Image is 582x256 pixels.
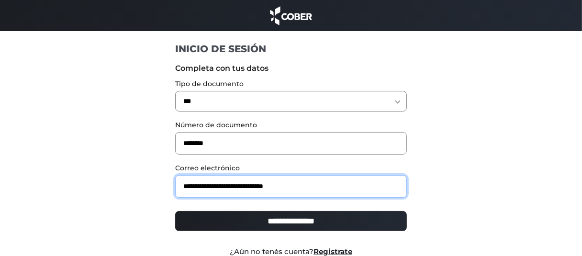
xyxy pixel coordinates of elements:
label: Tipo de documento [175,79,406,89]
label: Completa con tus datos [175,63,406,74]
h1: INICIO DE SESIÓN [175,43,406,55]
a: Registrate [313,247,352,256]
label: Número de documento [175,120,406,130]
label: Correo electrónico [175,163,406,173]
img: cober_marca.png [268,5,314,26]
